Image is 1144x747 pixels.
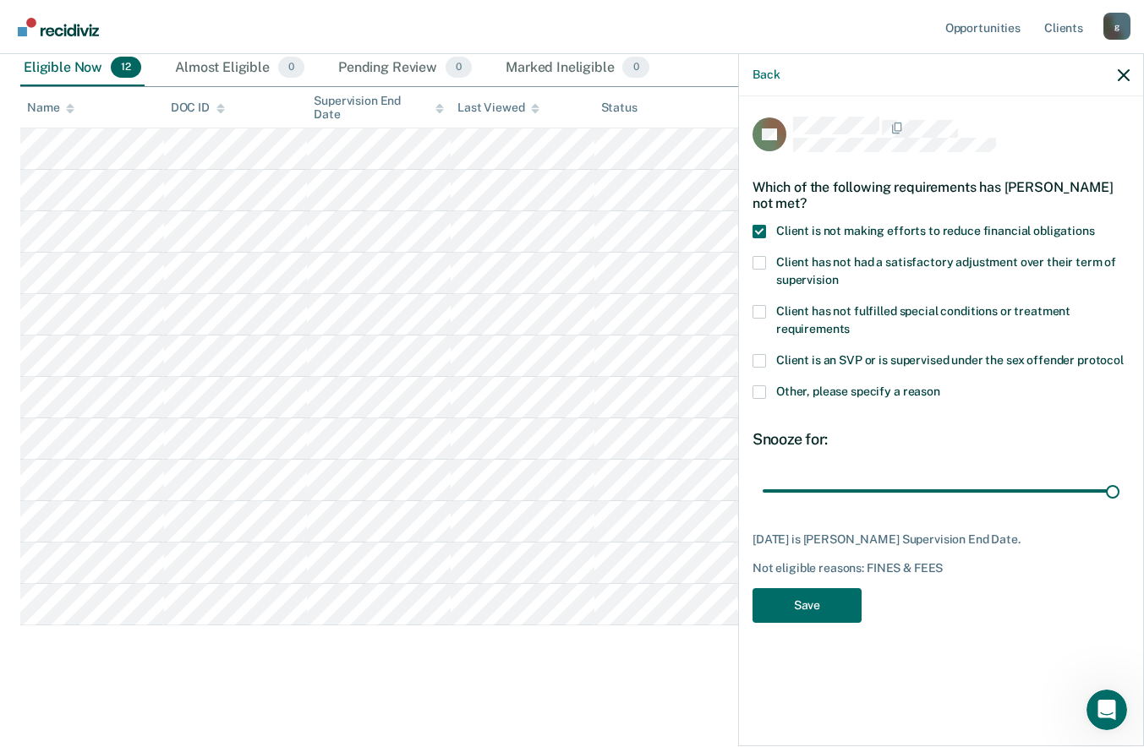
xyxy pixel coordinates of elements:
div: Pending Review [335,50,475,87]
div: DOC ID [171,101,225,115]
div: g [1103,13,1130,40]
span: Client is not making efforts to reduce financial obligations [776,224,1095,237]
div: Status [601,101,638,115]
span: 0 [278,57,304,79]
div: Not eligible reasons: FINES & FEES [753,561,1130,575]
span: 0 [622,57,649,79]
span: Client has not had a satisfactory adjustment over their term of supervision [776,255,1116,286]
button: Profile dropdown button [1103,13,1130,40]
span: 0 [446,57,472,79]
iframe: Intercom live chat [1087,690,1127,730]
div: Snooze for: [753,430,1130,449]
div: Eligible Now [20,50,145,87]
span: Other, please specify a reason [776,384,940,398]
span: 12 [111,57,141,79]
span: Client has not fulfilled special conditions or treatment requirements [776,304,1070,335]
div: Which of the following requirements has [PERSON_NAME] not met? [753,166,1130,225]
div: Marked Ineligible [502,50,653,87]
button: Back [753,68,780,82]
div: [DATE] is [PERSON_NAME] Supervision End Date. [753,532,1130,547]
div: Almost Eligible [172,50,308,87]
div: Last Viewed [457,101,539,115]
button: Save [753,588,862,623]
div: Supervision End Date [314,94,444,123]
img: Recidiviz [18,18,99,36]
div: Name [27,101,74,115]
span: Client is an SVP or is supervised under the sex offender protocol [776,353,1124,367]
